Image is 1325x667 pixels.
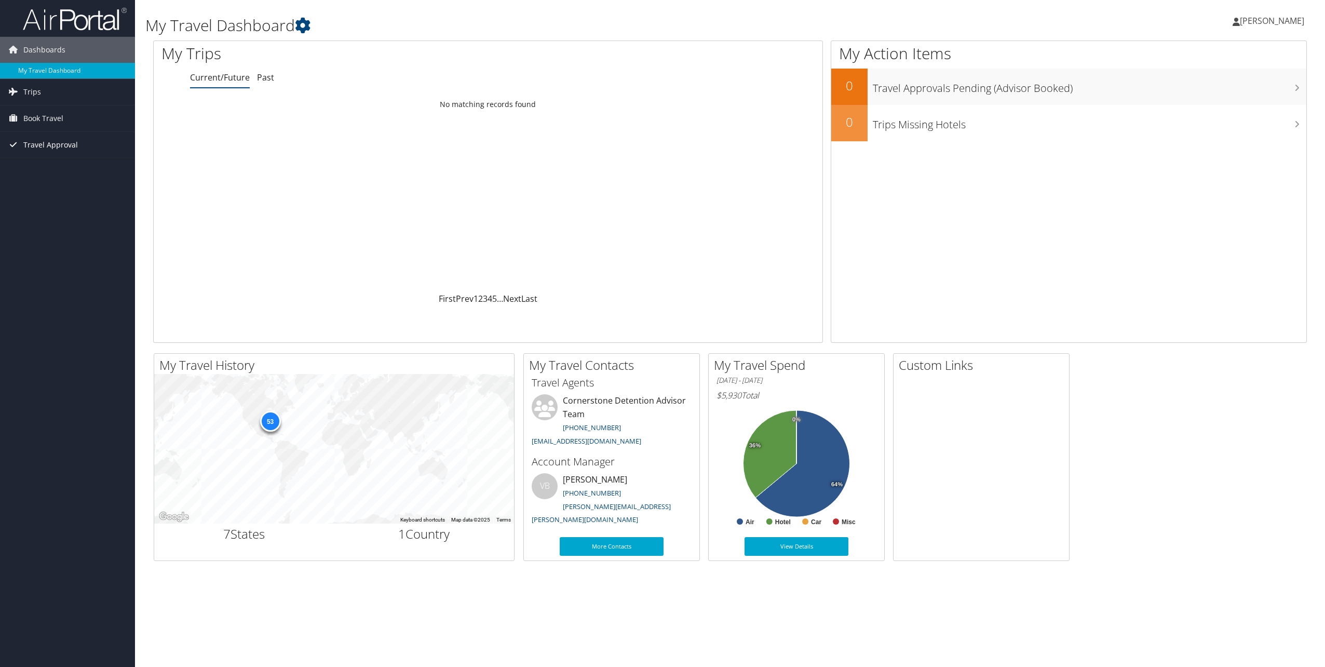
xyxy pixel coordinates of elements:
[563,488,621,498] a: [PHONE_NUMBER]
[714,356,884,374] h2: My Travel Spend
[257,72,274,83] a: Past
[745,537,848,556] a: View Details
[792,417,801,423] tspan: 0%
[190,72,250,83] a: Current/Future
[873,76,1306,96] h3: Travel Approvals Pending (Advisor Booked)
[23,105,63,131] span: Book Travel
[899,356,1069,374] h2: Custom Links
[811,518,821,526] text: Car
[532,473,558,499] div: VB
[456,293,474,304] a: Prev
[526,473,697,529] li: [PERSON_NAME]
[483,293,488,304] a: 3
[260,411,280,432] div: 53
[831,105,1306,141] a: 0Trips Missing Hotels
[532,455,692,469] h3: Account Manager
[532,502,671,525] a: [PERSON_NAME][EMAIL_ADDRESS][PERSON_NAME][DOMAIN_NAME]
[831,482,843,488] tspan: 64%
[873,112,1306,132] h3: Trips Missing Hotels
[161,43,536,64] h1: My Trips
[23,132,78,158] span: Travel Approval
[716,376,876,385] h6: [DATE] - [DATE]
[503,293,521,304] a: Next
[563,423,621,432] a: [PHONE_NUMBER]
[342,525,507,543] h2: Country
[451,517,490,523] span: Map data ©2025
[474,293,478,304] a: 1
[223,525,231,542] span: 7
[145,15,925,36] h1: My Travel Dashboard
[831,77,868,95] h2: 0
[497,293,503,304] span: …
[157,510,191,524] a: Open this area in Google Maps (opens a new window)
[842,518,856,526] text: Misc
[831,113,868,131] h2: 0
[488,293,492,304] a: 4
[716,390,876,401] h6: Total
[560,537,664,556] a: More Contacts
[23,7,127,31] img: airportal-logo.png
[492,293,497,304] a: 5
[496,517,511,523] a: Terms (opens in new tab)
[775,518,791,526] text: Hotel
[526,394,697,450] li: Cornerstone Detention Advisor Team
[529,356,699,374] h2: My Travel Contacts
[162,525,327,543] h2: States
[749,443,761,449] tspan: 36%
[521,293,537,304] a: Last
[398,525,405,542] span: 1
[400,516,445,524] button: Keyboard shortcuts
[159,356,514,374] h2: My Travel History
[23,79,41,105] span: Trips
[831,43,1306,64] h1: My Action Items
[439,293,456,304] a: First
[532,436,641,446] a: [EMAIL_ADDRESS][DOMAIN_NAME]
[157,510,191,524] img: Google
[1240,15,1304,26] span: [PERSON_NAME]
[831,69,1306,105] a: 0Travel Approvals Pending (Advisor Booked)
[478,293,483,304] a: 2
[716,390,741,401] span: $5,930
[532,376,692,390] h3: Travel Agents
[154,95,822,114] td: No matching records found
[1233,5,1315,36] a: [PERSON_NAME]
[23,37,65,63] span: Dashboards
[746,518,754,526] text: Air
